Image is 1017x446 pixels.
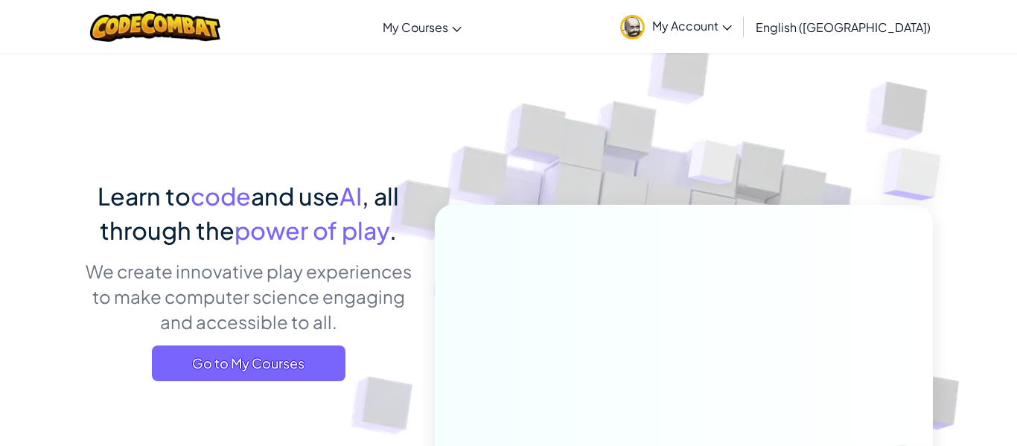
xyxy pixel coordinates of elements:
span: My Courses [383,19,448,35]
span: and use [251,181,339,211]
span: power of play [235,215,389,245]
img: CodeCombat logo [90,11,220,42]
a: My Account [613,3,739,50]
span: . [389,215,397,245]
span: Learn to [98,181,191,211]
a: Go to My Courses [152,345,345,381]
span: English ([GEOGRAPHIC_DATA]) [756,19,931,35]
img: avatar [620,15,645,39]
a: My Courses [375,7,469,47]
span: AI [339,181,362,211]
span: My Account [652,18,732,34]
p: We create innovative play experiences to make computer science engaging and accessible to all. [84,258,412,334]
img: Overlap cubes [853,112,982,238]
img: Overlap cubes [660,111,768,222]
span: code [191,181,251,211]
a: English ([GEOGRAPHIC_DATA]) [748,7,938,47]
